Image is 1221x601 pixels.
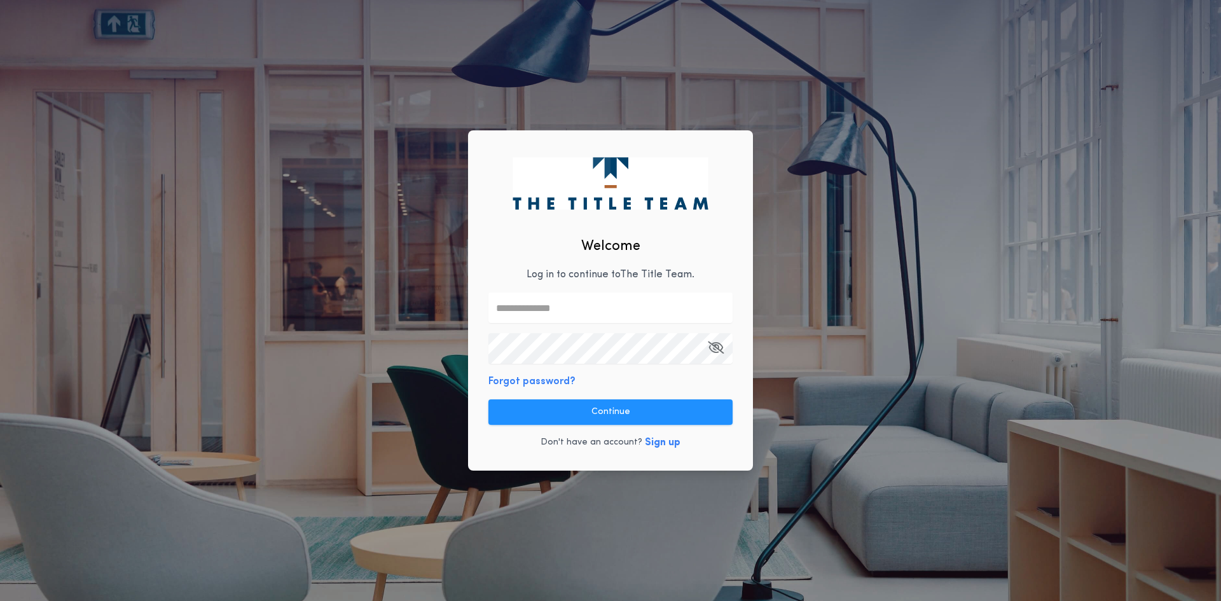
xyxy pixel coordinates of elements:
button: Forgot password? [488,374,576,389]
img: logo [513,157,708,209]
p: Log in to continue to The Title Team . [527,267,694,282]
button: Continue [488,399,733,425]
h2: Welcome [581,236,640,257]
p: Don't have an account? [541,436,642,449]
button: Sign up [645,435,680,450]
